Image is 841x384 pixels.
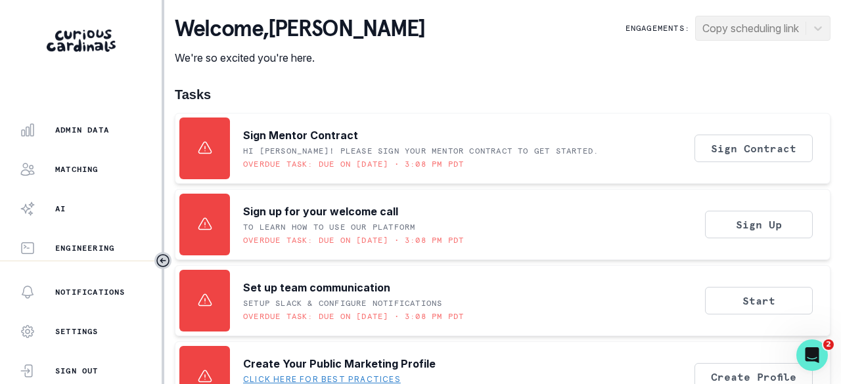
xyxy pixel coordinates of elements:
p: Setup Slack & Configure Notifications [243,298,442,309]
p: Notifications [55,287,125,297]
p: We're so excited you're here. [175,50,424,66]
p: AI [55,203,66,214]
button: Toggle sidebar [154,252,171,269]
p: Set up team communication [243,280,390,295]
iframe: Intercom live chat [796,339,828,371]
button: Sign Up [705,211,813,238]
p: Welcome , [PERSON_NAME] [175,16,424,42]
p: Matching [55,164,99,175]
p: Hi [PERSON_NAME]! Please sign your mentor contract to get started. [243,146,599,156]
p: Overdue task: Due on [DATE] • 3:08 PM PDT [243,159,464,169]
h1: Tasks [175,87,830,102]
p: Engagements: [625,23,690,33]
img: Curious Cardinals Logo [47,30,116,52]
p: Overdue task: Due on [DATE] • 3:08 PM PDT [243,311,464,322]
span: 2 [823,339,834,350]
button: Sign Contract [694,135,813,162]
p: Sign up for your welcome call [243,203,398,219]
p: Admin Data [55,125,109,135]
p: Engineering [55,243,114,253]
p: Overdue task: Due on [DATE] • 3:08 PM PDT [243,235,464,245]
p: Create Your Public Marketing Profile [243,356,436,372]
button: Start [705,287,813,314]
p: Settings [55,326,99,337]
p: Sign Out [55,366,99,376]
p: To learn how to use our platform [243,222,415,232]
p: Sign Mentor Contract [243,127,358,143]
